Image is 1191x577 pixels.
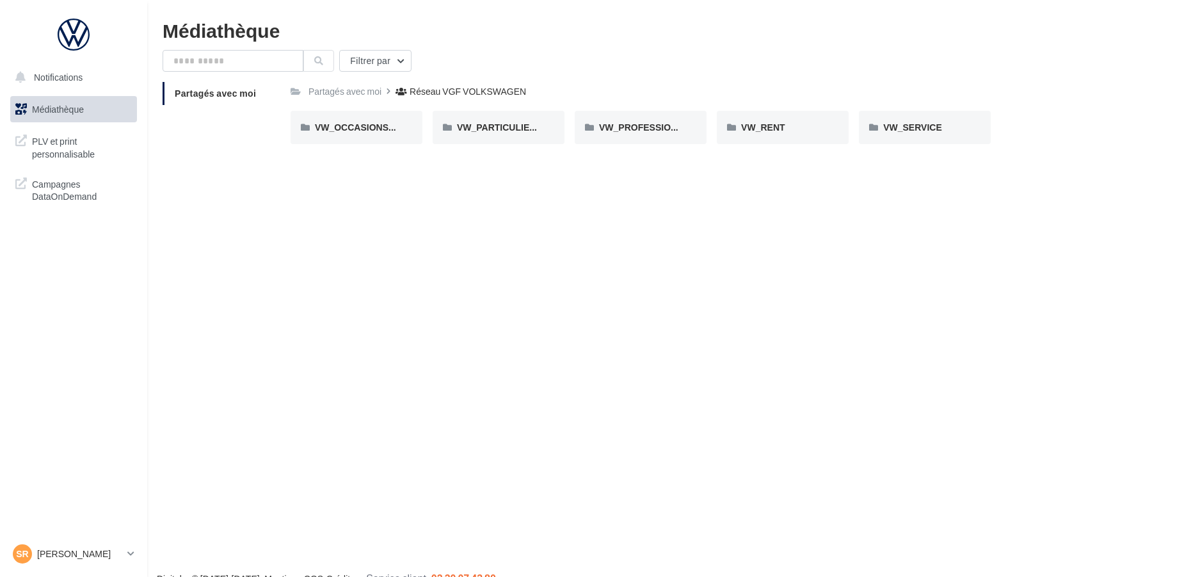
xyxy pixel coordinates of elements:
[741,122,785,133] span: VW_RENT
[175,88,256,99] span: Partagés avec moi
[163,20,1176,40] div: Médiathèque
[8,170,140,208] a: Campagnes DataOnDemand
[599,122,701,133] span: VW_PROFESSIONNELS
[315,122,446,133] span: VW_OCCASIONS_GARANTIES
[457,122,542,133] span: VW_PARTICULIERS
[16,548,28,560] span: SR
[32,133,132,160] span: PLV et print personnalisable
[37,548,122,560] p: [PERSON_NAME]
[10,542,137,566] a: SR [PERSON_NAME]
[32,104,84,115] span: Médiathèque
[34,72,83,83] span: Notifications
[32,175,132,203] span: Campagnes DataOnDemand
[410,85,526,98] div: Réseau VGF VOLKSWAGEN
[8,127,140,165] a: PLV et print personnalisable
[8,64,134,91] button: Notifications
[308,85,381,98] div: Partagés avec moi
[8,96,140,123] a: Médiathèque
[339,50,412,72] button: Filtrer par
[883,122,942,133] span: VW_SERVICE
